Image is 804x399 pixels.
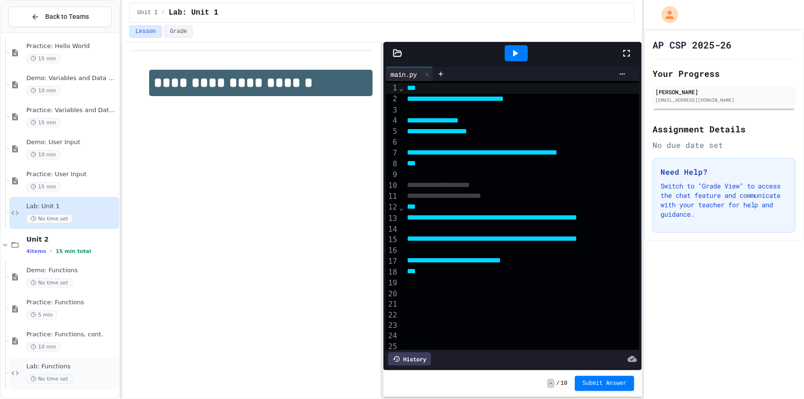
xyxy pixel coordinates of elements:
[655,97,793,104] div: [EMAIL_ADDRESS][DOMAIN_NAME]
[386,83,398,94] div: 1
[653,38,732,51] h1: AP CSP 2025-26
[164,25,193,38] button: Grade
[26,138,117,147] span: Demo: User Input
[386,105,398,115] div: 3
[386,256,398,267] div: 17
[26,86,60,95] span: 10 min
[653,122,796,136] h2: Assignment Details
[56,248,91,254] span: 15 min total
[386,278,398,288] div: 19
[26,150,60,159] span: 10 min
[26,248,46,254] span: 4 items
[26,42,117,50] span: Practice: Hello World
[26,118,60,127] span: 15 min
[26,235,117,244] span: Unit 2
[386,320,398,331] div: 23
[386,170,398,180] div: 9
[26,310,57,319] span: 5 min
[26,299,117,307] span: Practice: Functions
[386,342,398,352] div: 25
[652,4,681,25] div: My Account
[386,69,422,79] div: main.py
[386,235,398,245] div: 15
[26,267,117,275] span: Demo: Functions
[26,331,117,339] span: Practice: Functions, cont.
[386,126,398,137] div: 5
[8,7,111,27] button: Back to Teams
[129,25,162,38] button: Lesson
[386,94,398,105] div: 2
[386,213,398,224] div: 13
[386,67,433,81] div: main.py
[26,342,60,351] span: 10 min
[26,74,117,82] span: Demo: Variables and Data Types
[26,203,117,211] span: Lab: Unit 1
[653,67,796,80] h2: Your Progress
[386,180,398,191] div: 10
[661,166,788,178] h3: Need Help?
[386,267,398,278] div: 18
[575,376,634,391] button: Submit Answer
[386,224,398,235] div: 14
[26,278,72,287] span: No time set
[26,182,60,191] span: 15 min
[661,181,788,219] p: Switch to "Grade View" to access the chat feature and communicate with your teacher for help and ...
[386,245,398,256] div: 16
[386,115,398,126] div: 4
[26,363,117,371] span: Lab: Functions
[398,203,404,212] span: Fold line
[655,88,793,96] div: [PERSON_NAME]
[50,247,52,255] span: •
[386,159,398,170] div: 8
[398,83,404,92] span: Fold line
[547,379,554,388] span: -
[137,9,158,16] span: Unit 1
[386,289,398,299] div: 20
[161,9,165,16] span: /
[653,139,796,151] div: No due date set
[386,310,398,320] div: 22
[26,171,117,179] span: Practice: User Input
[557,380,560,387] span: /
[26,214,72,223] span: No time set
[26,54,60,63] span: 15 min
[386,148,398,159] div: 7
[26,106,117,114] span: Practice: Variables and Data Types
[45,12,89,22] span: Back to Teams
[386,191,398,202] div: 11
[561,380,567,387] span: 10
[169,7,219,18] span: Lab: Unit 1
[386,299,398,309] div: 21
[582,380,627,387] span: Submit Answer
[388,352,431,366] div: History
[386,202,398,213] div: 12
[386,331,398,341] div: 24
[386,137,398,147] div: 6
[26,375,72,383] span: No time set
